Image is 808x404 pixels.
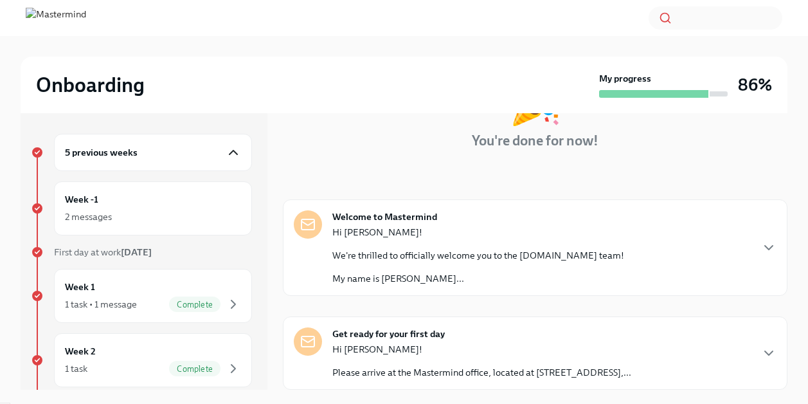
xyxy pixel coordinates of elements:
p: Hi [PERSON_NAME]! [332,226,624,239]
div: 5 previous weeks [54,134,252,171]
a: Week 11 task • 1 messageComplete [31,269,252,323]
a: Week -12 messages [31,181,252,235]
div: 2 messages [65,210,112,223]
strong: Welcome to Mastermind [332,210,437,223]
h4: You're done for now! [472,131,598,151]
strong: Get ready for your first day [332,327,445,340]
a: First day at work[DATE] [31,246,252,259]
span: First day at work [54,246,152,258]
h6: Week -1 [65,192,98,207]
img: Mastermind [26,8,86,28]
strong: [DATE] [121,246,152,258]
div: 1 task [65,362,87,375]
h6: Week 1 [65,280,95,294]
p: My name is [PERSON_NAME]... [332,272,624,285]
p: We're thrilled to officially welcome you to the [DOMAIN_NAME] team! [332,249,624,262]
span: Complete [169,300,220,309]
h2: Onboarding [36,72,145,98]
h6: Week 2 [65,344,96,358]
div: 🎉 [509,81,562,124]
div: 1 task • 1 message [65,298,137,311]
h6: 5 previous weeks [65,145,138,160]
span: Complete [169,364,220,374]
a: Week 21 taskComplete [31,333,252,387]
strong: My progress [599,72,651,85]
p: Please arrive at the Mastermind office, located at [STREET_ADDRESS],... [332,366,631,379]
p: Hi [PERSON_NAME]! [332,343,631,356]
h3: 86% [738,73,772,96]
